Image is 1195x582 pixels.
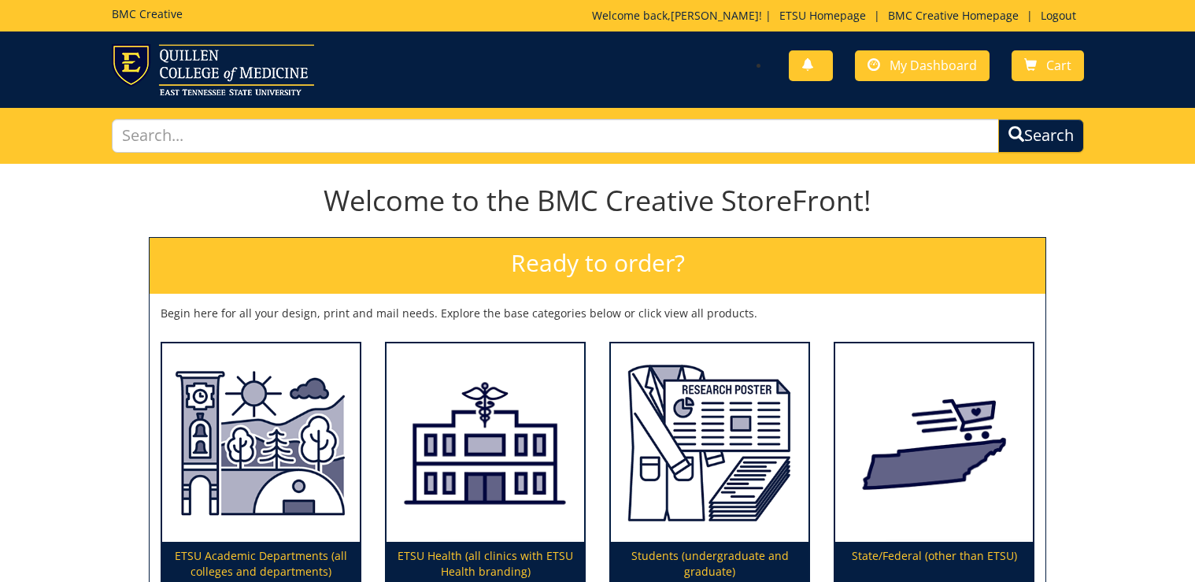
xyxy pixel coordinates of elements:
[671,8,759,23] a: [PERSON_NAME]
[998,119,1084,153] button: Search
[112,119,999,153] input: Search...
[611,343,808,543] img: Students (undergraduate and graduate)
[771,8,874,23] a: ETSU Homepage
[855,50,990,81] a: My Dashboard
[149,185,1046,217] h1: Welcome to the BMC Creative StoreFront!
[1033,8,1084,23] a: Logout
[890,57,977,74] span: My Dashboard
[1012,50,1084,81] a: Cart
[162,343,360,543] img: ETSU Academic Departments (all colleges and departments)
[387,343,584,543] img: ETSU Health (all clinics with ETSU Health branding)
[161,306,1034,321] p: Begin here for all your design, print and mail needs. Explore the base categories below or click ...
[150,238,1045,294] h2: Ready to order?
[112,8,183,20] h5: BMC Creative
[880,8,1027,23] a: BMC Creative Homepage
[112,44,314,95] img: ETSU logo
[1046,57,1071,74] span: Cart
[835,343,1033,543] img: State/Federal (other than ETSU)
[592,8,1084,24] p: Welcome back, ! | | |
